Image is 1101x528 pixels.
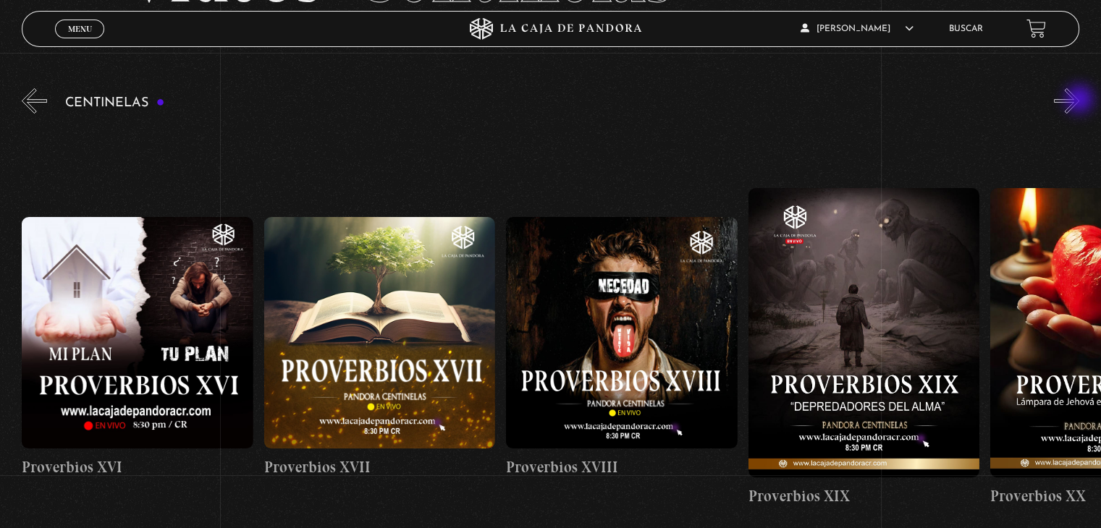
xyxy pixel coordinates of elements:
a: View your shopping cart [1026,19,1046,38]
h3: Centinelas [65,96,164,110]
button: Next [1054,88,1079,114]
h4: Proverbios XVI [22,456,253,479]
h4: Proverbios XVII [264,456,495,479]
button: Previous [22,88,47,114]
span: Cerrar [63,36,97,46]
span: Menu [68,25,92,33]
h4: Proverbios XIX [748,485,979,508]
h4: Proverbios XVIII [506,456,737,479]
span: [PERSON_NAME] [801,25,914,33]
a: Buscar [949,25,983,33]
